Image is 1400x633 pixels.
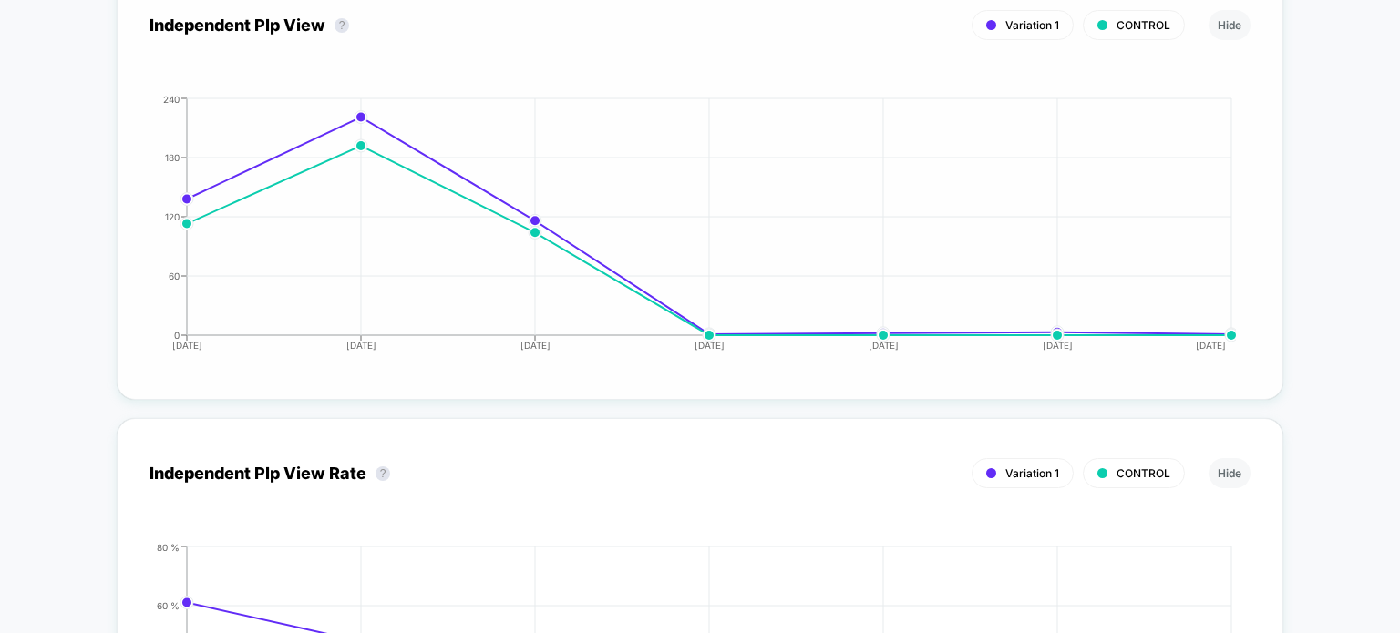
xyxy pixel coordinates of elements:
[335,18,349,33] button: ?
[1196,340,1226,351] tspan: [DATE]
[1117,466,1170,480] span: CONTROL
[1005,18,1059,32] span: Variation 1
[172,340,202,351] tspan: [DATE]
[695,340,725,351] tspan: [DATE]
[520,340,551,351] tspan: [DATE]
[174,329,180,340] tspan: 0
[131,94,1232,367] div: CUSTOM_1
[165,210,180,221] tspan: 120
[869,340,899,351] tspan: [DATE]
[1005,466,1059,480] span: Variation 1
[165,151,180,162] tspan: 180
[1209,458,1251,488] button: Hide
[1043,340,1073,351] tspan: [DATE]
[157,599,180,610] tspan: 60 %
[163,93,180,104] tspan: 240
[1209,10,1251,40] button: Hide
[1117,18,1170,32] span: CONTROL
[376,466,390,481] button: ?
[346,340,376,351] tspan: [DATE]
[169,270,180,281] tspan: 60
[157,541,180,552] tspan: 80 %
